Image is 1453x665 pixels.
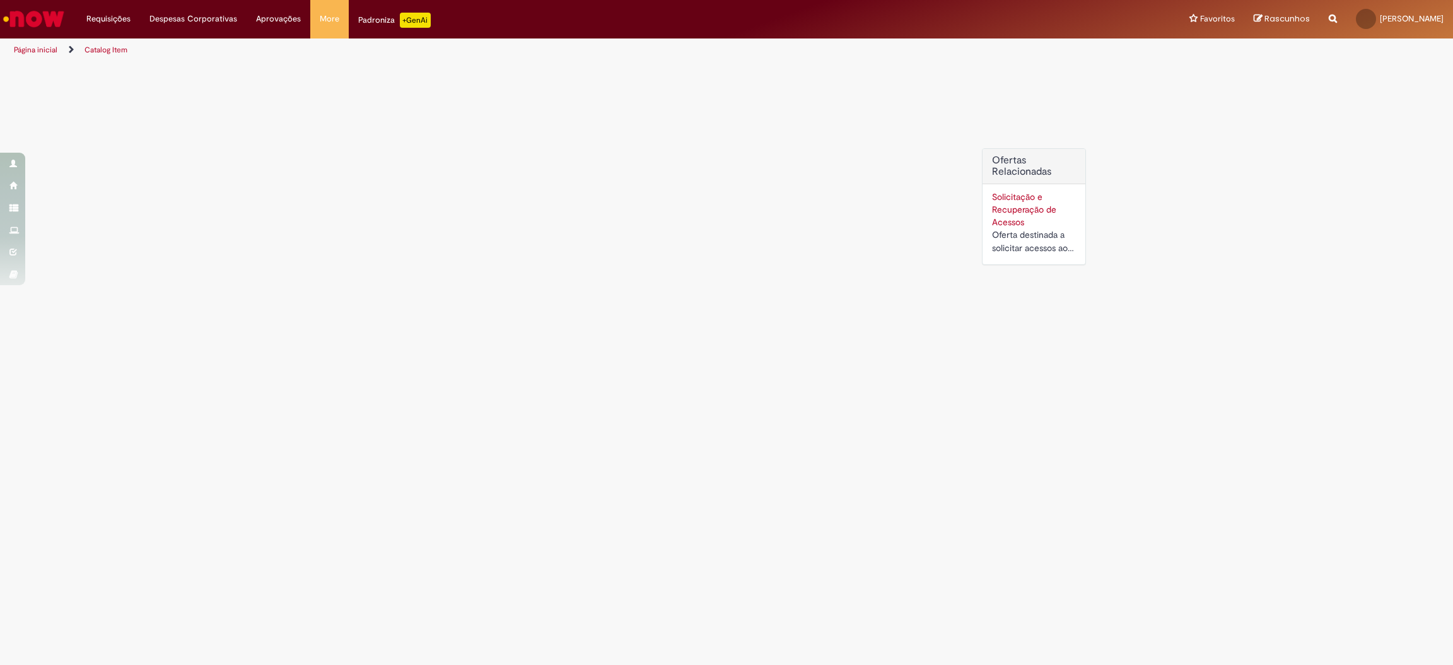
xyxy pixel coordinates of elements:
span: [PERSON_NAME] [1380,13,1444,24]
img: ServiceNow [1,6,66,32]
a: Rascunhos [1254,13,1310,25]
span: Rascunhos [1264,13,1310,25]
p: +GenAi [400,13,431,28]
span: More [320,13,339,25]
span: Aprovações [256,13,301,25]
a: Catalog Item [85,45,127,55]
ul: Trilhas de página [9,38,959,62]
div: Oferta destinada a solicitar acessos ao ServiceNow: Atender chamados, aprovar solicitações, visua... [992,228,1076,255]
a: Página inicial [14,45,57,55]
span: Despesas Corporativas [149,13,237,25]
div: Ofertas Relacionadas [982,148,1086,265]
h2: Ofertas Relacionadas [992,155,1076,177]
div: Padroniza [358,13,431,28]
span: Requisições [86,13,131,25]
span: Favoritos [1200,13,1235,25]
a: Solicitação e Recuperação de Acessos [992,191,1056,228]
